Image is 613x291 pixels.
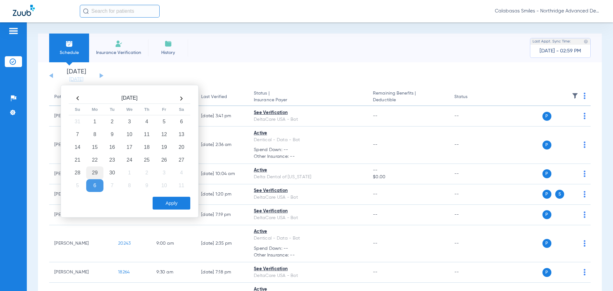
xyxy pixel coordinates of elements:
td: [DATE] 2:36 AM [196,126,249,164]
td: -- [449,184,492,205]
span: -- [373,212,378,217]
img: last sync help info [584,39,588,44]
input: Search for patients [80,5,160,18]
img: group-dot-blue.svg [584,240,586,247]
div: See Verification [254,110,363,116]
th: Status | [249,88,368,106]
div: DeltaCare USA - Bot [254,215,363,221]
div: Delta Dental of [US_STATE] [254,174,363,180]
td: -- [449,205,492,225]
span: History [153,50,183,56]
td: [DATE] 1:20 PM [196,184,249,205]
img: Schedule [65,40,73,48]
img: hamburger-icon [8,27,19,35]
div: Active [254,167,363,174]
img: Search Icon [83,8,89,14]
span: -- [373,270,378,274]
span: P [542,210,551,219]
span: Spend Down: -- [254,245,363,252]
img: group-dot-blue.svg [584,191,586,197]
span: P [542,169,551,178]
span: Last Appt. Sync Time: [533,38,571,45]
img: group-dot-blue.svg [584,113,586,119]
img: group-dot-blue.svg [584,93,586,99]
img: Manual Insurance Verification [115,40,123,48]
img: group-dot-blue.svg [584,142,586,148]
div: Last Verified [201,94,227,100]
th: [DATE] [86,93,173,104]
div: Last Verified [201,94,244,100]
span: Schedule [54,50,84,56]
td: 9:30 AM [151,262,196,283]
td: [PERSON_NAME] [49,262,113,283]
div: DeltaCare USA - Bot [254,116,363,123]
span: -- [373,241,378,246]
span: -- [373,192,378,196]
div: Dentical - Data - Bot [254,137,363,143]
div: Patient Name [54,94,108,100]
span: -- [373,114,378,118]
span: -- [373,142,378,147]
td: [DATE] 3:41 PM [196,106,249,126]
span: Insurance Payer [254,97,363,103]
td: -- [449,106,492,126]
span: P [542,141,551,149]
div: DeltaCare USA - Bot [254,272,363,279]
span: Deductible [373,97,444,103]
div: Dentical - Data - Bot [254,235,363,242]
td: [DATE] 7:18 PM [196,262,249,283]
td: [DATE] 7:19 PM [196,205,249,225]
span: 20243 [118,241,131,246]
td: 9:00 AM [151,225,196,263]
div: Patient Name [54,94,82,100]
span: Insurance Verification [94,50,143,56]
th: Status [449,88,492,106]
span: $0.00 [373,174,444,180]
span: Other Insurance: -- [254,252,363,259]
a: [DATE] [57,76,95,83]
iframe: Chat Widget [581,260,613,291]
div: Active [254,228,363,235]
span: Other Insurance: -- [254,153,363,160]
img: Zuub Logo [13,5,35,16]
span: P [542,268,551,277]
img: History [164,40,172,48]
img: group-dot-blue.svg [584,211,586,218]
span: S [555,190,564,199]
td: [DATE] 2:35 PM [196,225,249,263]
td: -- [449,164,492,184]
img: filter.svg [572,93,578,99]
button: Apply [153,197,190,210]
td: -- [449,126,492,164]
th: Remaining Benefits | [368,88,449,106]
li: [DATE] [57,69,95,83]
span: P [542,190,551,199]
div: See Verification [254,208,363,215]
span: P [542,239,551,248]
span: P [542,112,551,121]
span: 18264 [118,270,130,274]
div: See Verification [254,266,363,272]
td: [PERSON_NAME] [49,225,113,263]
td: -- [449,262,492,283]
img: group-dot-blue.svg [584,171,586,177]
span: -- [373,167,444,174]
div: Active [254,130,363,137]
span: Spend Down: -- [254,147,363,153]
span: Calabasas Smiles - Northridge Advanced Dentistry [495,8,600,14]
div: See Verification [254,188,363,194]
span: [DATE] - 02:59 PM [540,48,581,54]
div: DeltaCare USA - Bot [254,194,363,201]
td: [DATE] 10:04 AM [196,164,249,184]
td: -- [449,225,492,263]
